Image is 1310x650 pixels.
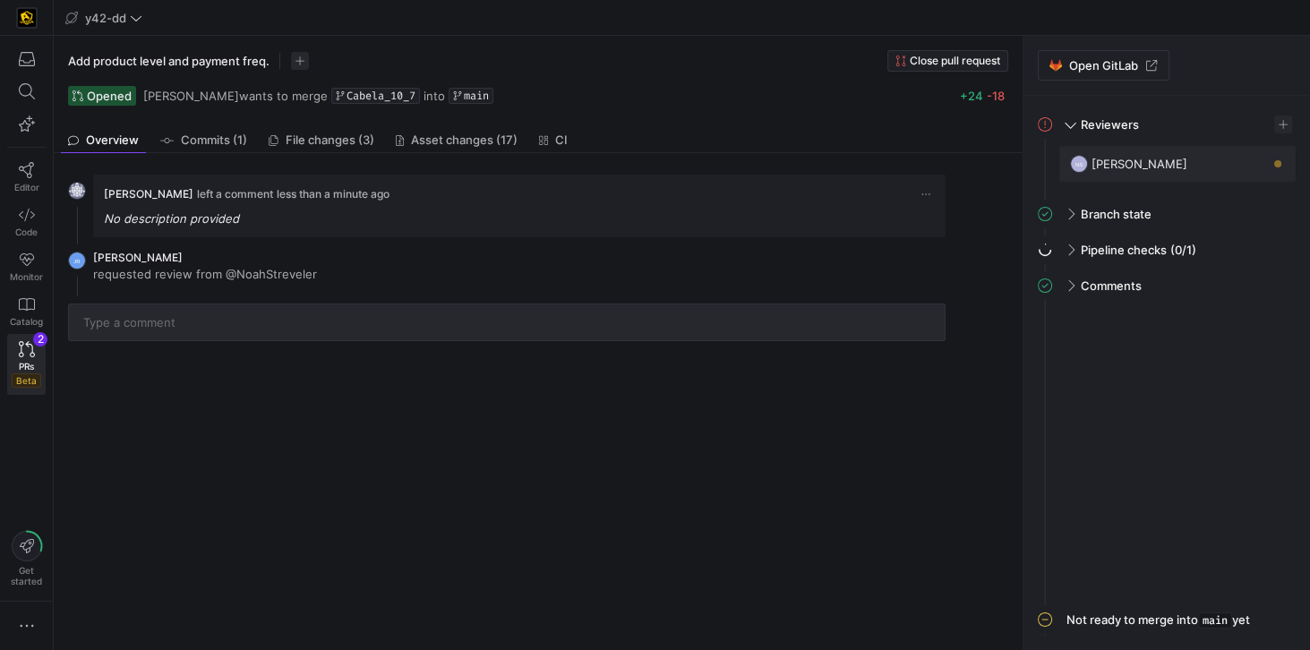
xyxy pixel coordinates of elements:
span: Overview [86,134,139,146]
span: Close pull request [910,55,1000,67]
a: https://storage.googleapis.com/y42-prod-data-exchange/images/uAsz27BndGEK0hZWDFeOjoxA7jCwgK9jE472... [7,3,46,33]
a: Cabela_10_7 [331,88,420,104]
mat-expansion-panel-header: Not ready to merge intomainyet [1038,605,1296,636]
span: Comments [1081,278,1142,293]
span: [PERSON_NAME] [93,251,183,264]
span: -18 [987,89,1005,103]
span: Cabela_10_7 [347,90,415,102]
span: Get started [11,565,42,586]
span: Beta [12,373,41,388]
span: CI [555,134,568,146]
span: Monitor [10,271,43,282]
input: Type a comment [83,315,930,329]
span: (0/1) [1170,243,1196,257]
a: Editor [7,155,46,200]
span: Editor [14,182,39,192]
span: [PERSON_NAME] [1092,157,1187,171]
img: https://secure.gravatar.com/avatar/e1c5157539d113286c953b8b2d84ff1927c091da543e5993ef07a2ebca6a69... [68,182,86,200]
button: Getstarted [7,524,46,594]
button: y42-dd [61,6,147,30]
span: File changes (3) [286,134,374,146]
span: [PERSON_NAME] [143,89,239,103]
mat-expansion-panel-header: Pipeline checks(0/1) [1038,235,1296,264]
a: Catalog [7,289,46,334]
a: Code [7,200,46,244]
mat-expansion-panel-header: Branch state [1038,200,1296,228]
div: Reviewers [1038,146,1296,200]
span: less than a minute ago [277,187,390,201]
a: PRsBeta2 [7,334,46,395]
a: main [449,88,493,104]
img: https://storage.googleapis.com/y42-prod-data-exchange/images/uAsz27BndGEK0hZWDFeOjoxA7jCwgK9jE472... [18,9,36,27]
span: Code [15,227,38,237]
p: requested review from @NoahStreveler [93,266,317,282]
span: wants to merge [143,89,328,103]
div: JR [68,252,86,269]
span: Add product level and payment freq. [68,54,270,68]
div: NS [1070,155,1088,173]
a: Open GitLab [1038,50,1169,81]
span: Opened [87,89,132,103]
span: Open GitLab [1069,58,1138,73]
span: PRs [19,361,34,372]
span: Branch state [1081,207,1152,221]
span: into [424,89,445,103]
span: left a comment [197,188,273,201]
mat-expansion-panel-header: Reviewers [1038,110,1296,139]
span: Asset changes (17) [411,134,518,146]
span: Pipeline checks [1081,243,1167,257]
span: +24 [960,89,983,103]
a: Monitor [7,244,46,289]
span: main [1198,612,1232,629]
em: No description provided [104,211,239,226]
mat-expansion-panel-header: Comments [1038,271,1296,300]
span: Catalog [10,316,43,327]
div: 2 [33,332,47,346]
div: Not ready to merge into yet [1066,612,1250,629]
span: [PERSON_NAME] [104,187,193,201]
button: Close pull request [887,50,1008,72]
span: Commits (1) [181,134,247,146]
span: Reviewers [1081,117,1139,132]
span: y42-dd [85,11,126,25]
span: main [464,90,489,102]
